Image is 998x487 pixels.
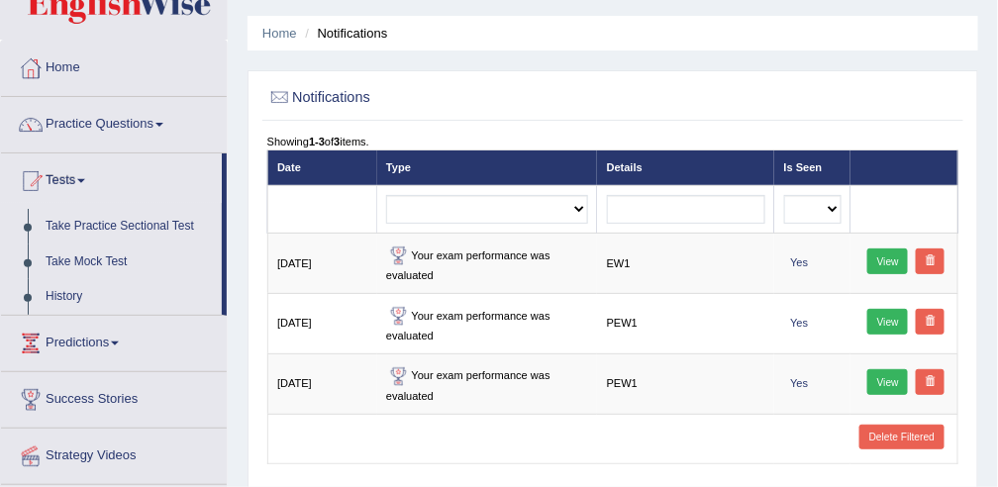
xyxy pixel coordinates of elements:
[916,248,945,274] a: Delete
[267,134,959,149] div: Showing of items.
[300,24,387,43] li: Notifications
[334,136,340,147] b: 3
[784,315,815,333] span: Yes
[867,309,908,335] a: View
[1,41,227,90] a: Home
[867,369,908,395] a: View
[597,354,774,415] td: PEW1
[37,244,222,280] a: Take Mock Test
[1,429,227,478] a: Strategy Videos
[267,85,696,111] h2: Notifications
[267,234,377,294] td: [DATE]
[1,316,227,365] a: Predictions
[597,294,774,354] td: PEW1
[784,254,815,272] span: Yes
[377,354,598,415] td: Your exam performance was evaluated
[277,161,301,173] a: Date
[37,209,222,244] a: Take Practice Sectional Test
[309,136,325,147] b: 1-3
[267,354,377,415] td: [DATE]
[607,161,643,173] a: Details
[867,248,908,274] a: View
[597,234,774,294] td: EW1
[377,234,598,294] td: Your exam performance was evaluated
[1,372,227,422] a: Success Stories
[386,161,411,173] a: Type
[262,26,297,41] a: Home
[267,294,377,354] td: [DATE]
[784,161,823,173] a: Is Seen
[859,425,944,450] a: Delete Filtered
[784,375,815,393] span: Yes
[916,369,945,395] a: Delete
[916,309,945,335] a: Delete
[1,97,227,146] a: Practice Questions
[1,153,222,203] a: Tests
[377,294,598,354] td: Your exam performance was evaluated
[37,279,222,315] a: History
